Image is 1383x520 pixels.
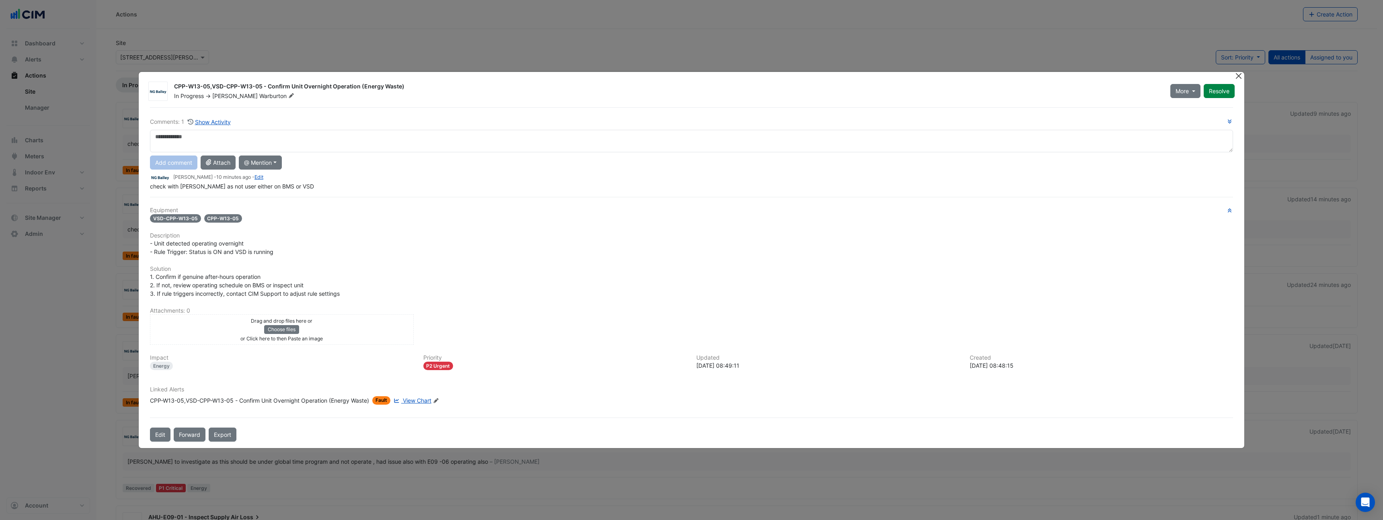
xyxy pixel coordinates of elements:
[150,173,170,182] img: NG Bailey
[970,354,1233,361] h6: Created
[174,82,1161,92] div: CPP-W13-05,VSD-CPP-W13-05 - Confirm Unit Overnight Operation (Energy Waste)
[403,397,431,404] span: View Chart
[187,117,231,127] button: Show Activity
[150,396,369,405] div: CPP-W13-05,VSD-CPP-W13-05 - Confirm Unit Overnight Operation (Energy Waste)
[423,362,453,370] div: P2 Urgent
[201,156,236,170] button: Attach
[205,92,211,99] span: ->
[150,386,1233,393] h6: Linked Alerts
[254,174,263,180] a: Edit
[150,362,173,370] div: Energy
[423,354,687,361] h6: Priority
[174,92,204,99] span: In Progress
[173,174,263,181] small: [PERSON_NAME] - -
[1176,87,1189,95] span: More
[209,428,236,442] a: Export
[1170,84,1200,98] button: More
[1234,72,1243,80] button: Close
[150,240,273,255] span: - Unit detected operating overnight - Rule Trigger: Status is ON and VSD is running
[150,207,1233,214] h6: Equipment
[150,428,170,442] button: Edit
[150,117,231,127] div: Comments: 1
[174,428,205,442] button: Forward
[392,396,431,405] a: View Chart
[150,266,1233,272] h6: Solution
[433,398,439,404] fa-icon: Edit Linked Alerts
[204,214,242,223] span: CPP-W13-05
[251,318,312,324] small: Drag and drop files here or
[150,214,201,223] span: VSD-CPP-W13-05
[216,174,251,180] span: 2025-10-02 08:49:11
[1356,493,1375,512] div: Open Intercom Messenger
[259,92,296,100] span: Warburton
[149,88,167,96] img: NG Bailey
[696,354,960,361] h6: Updated
[696,361,960,370] div: [DATE] 08:49:11
[150,183,314,190] span: check with [PERSON_NAME] as not user either on BMS or VSD
[372,396,390,405] span: Fault
[150,354,414,361] h6: Impact
[1204,84,1235,98] button: Resolve
[239,156,282,170] button: @ Mention
[150,232,1233,239] h6: Description
[212,92,258,99] span: [PERSON_NAME]
[240,336,323,342] small: or Click here to then Paste an image
[264,325,299,334] button: Choose files
[150,273,340,297] span: 1. Confirm if genuine after-hours operation 2. If not, review operating schedule on BMS or inspec...
[150,307,1233,314] h6: Attachments: 0
[970,361,1233,370] div: [DATE] 08:48:15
